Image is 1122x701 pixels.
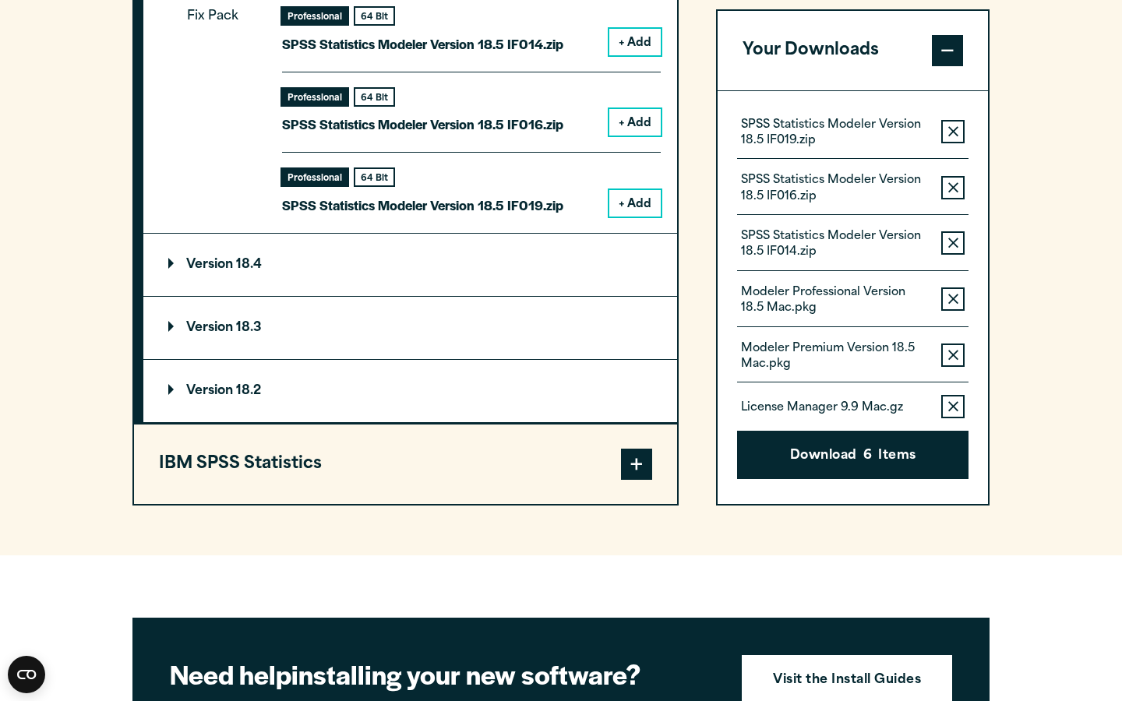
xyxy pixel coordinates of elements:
[282,8,348,24] div: Professional
[773,671,921,691] strong: Visit the Install Guides
[609,190,661,217] button: + Add
[609,29,661,55] button: + Add
[355,8,393,24] div: 64 Bit
[8,656,45,693] button: Open CMP widget
[168,322,262,334] p: Version 18.3
[609,109,661,136] button: + Add
[282,169,348,185] div: Professional
[143,234,677,296] summary: Version 18.4
[355,169,393,185] div: 64 Bit
[741,173,929,204] p: SPSS Statistics Modeler Version 18.5 IF016.zip
[134,424,677,504] button: IBM SPSS Statistics
[187,5,257,204] p: Fix Pack
[737,431,969,479] button: Download6Items
[282,89,348,105] div: Professional
[741,285,929,316] p: Modeler Professional Version 18.5 Mac.pkg
[741,229,929,260] p: SPSS Statistics Modeler Version 18.5 IF014.zip
[143,360,677,422] summary: Version 18.2
[143,297,677,359] summary: Version 18.3
[741,400,903,416] p: License Manager 9.9 Mac.gz
[170,657,715,692] h2: installing your new software?
[863,446,872,467] span: 6
[282,113,563,136] p: SPSS Statistics Modeler Version 18.5 IF016.zip
[282,33,563,55] p: SPSS Statistics Modeler Version 18.5 IF014.zip
[718,11,988,90] button: Your Downloads
[355,89,393,105] div: 64 Bit
[718,90,988,504] div: Your Downloads
[170,655,291,692] strong: Need help
[168,385,261,397] p: Version 18.2
[282,194,563,217] p: SPSS Statistics Modeler Version 18.5 IF019.zip
[741,340,929,372] p: Modeler Premium Version 18.5 Mac.pkg
[741,118,929,149] p: SPSS Statistics Modeler Version 18.5 IF019.zip
[168,259,262,271] p: Version 18.4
